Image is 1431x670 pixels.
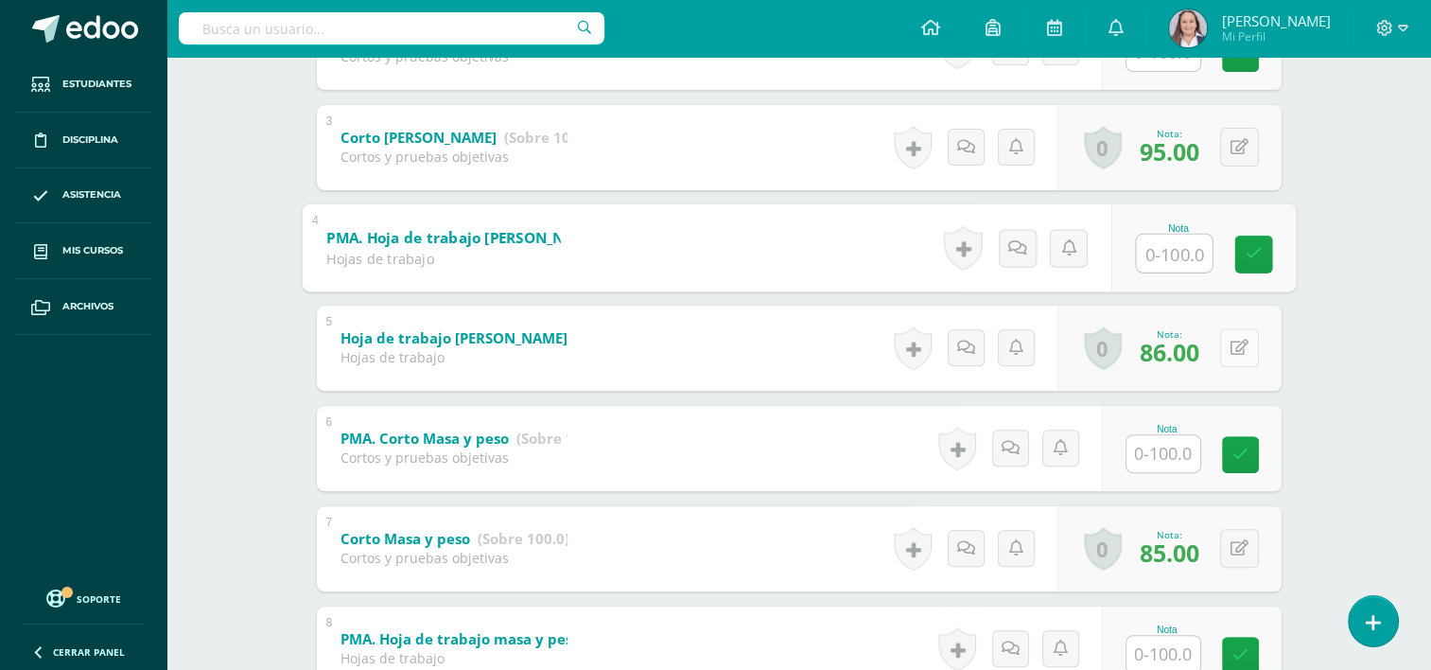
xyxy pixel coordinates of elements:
[62,243,123,258] span: Mis cursos
[23,585,144,610] a: Soporte
[1136,234,1212,272] input: 0-100.0
[15,168,151,224] a: Asistencia
[326,222,703,253] a: PMA. Hoja de trabajo [PERSON_NAME]
[1084,126,1122,169] a: 0
[1126,424,1209,434] div: Nota
[340,649,567,667] div: Hojas de trabajo
[1221,28,1330,44] span: Mi Perfil
[516,429,608,448] strong: (Sobre 100.0)
[1169,9,1207,47] img: 1444eb7d98bddbdb5647118808a2ffe0.png
[1221,11,1330,30] span: [PERSON_NAME]
[340,128,497,147] b: Corto [PERSON_NAME]
[62,77,131,92] span: Estudiantes
[340,148,567,166] div: Cortos y pruebas objetivas
[340,629,581,648] b: PMA. Hoja de trabajo masa y peso
[62,187,121,203] span: Asistencia
[1140,537,1199,569] span: 85.00
[1140,528,1199,541] div: Nota:
[179,12,604,44] input: Busca un usuario...
[15,113,151,168] a: Disciplina
[340,529,470,548] b: Corto Masa y peso
[340,549,567,567] div: Cortos y pruebas objetivas
[1135,222,1221,233] div: Nota
[504,128,596,147] strong: (Sobre 100.0)
[478,529,569,548] strong: (Sobre 100.0)
[53,645,125,659] span: Cerrar panel
[326,227,600,247] b: PMA. Hoja de trabajo [PERSON_NAME]
[1140,127,1199,140] div: Nota:
[340,625,680,655] a: PMA. Hoja de trabajo masa y peso
[1084,326,1122,370] a: 0
[340,348,567,366] div: Hojas de trabajo
[340,324,667,354] a: Hoja de trabajo [PERSON_NAME]
[340,524,569,555] a: Corto Masa y peso (Sobre 100.0)
[340,429,509,448] b: PMA. Corto Masa y peso
[340,328,567,347] b: Hoja de trabajo [PERSON_NAME]
[1140,327,1199,341] div: Nota:
[1140,135,1199,167] span: 95.00
[340,449,567,467] div: Cortos y pruebas objetivas
[1126,625,1209,635] div: Nota
[340,424,608,454] a: PMA. Corto Masa y peso (Sobre 100.0)
[1084,527,1122,571] a: 0
[1126,435,1200,472] input: 0-100.0
[62,299,113,314] span: Archivos
[326,248,560,267] div: Hojas de trabajo
[15,223,151,279] a: Mis cursos
[62,132,118,148] span: Disciplina
[15,279,151,335] a: Archivos
[340,123,596,153] a: Corto [PERSON_NAME] (Sobre 100.0)
[15,57,151,113] a: Estudiantes
[1140,336,1199,368] span: 86.00
[77,592,121,606] span: Soporte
